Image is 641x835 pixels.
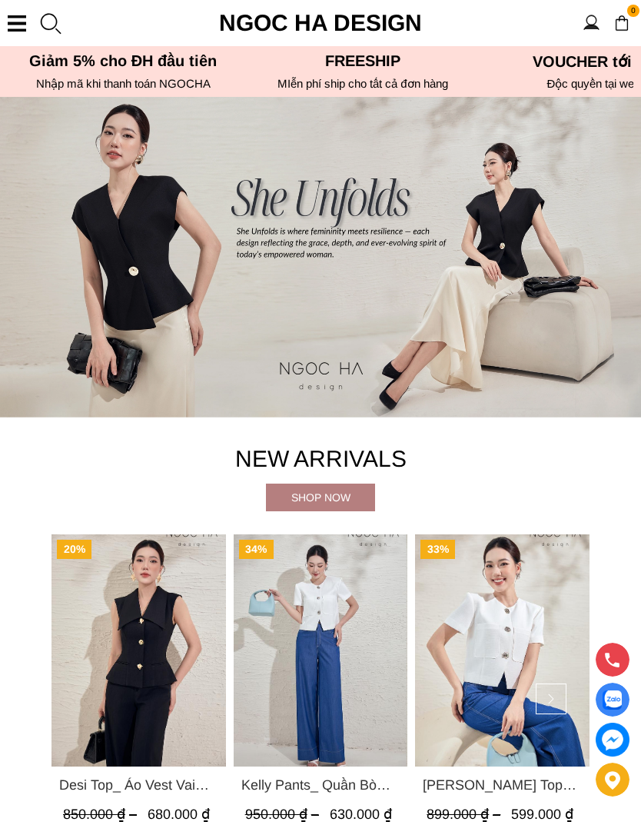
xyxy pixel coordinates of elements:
a: Product image - Desi Top_ Áo Vest Vai Chờm Đính Cúc Dáng Lửng Màu Đen A1077 [51,534,226,767]
h4: New Arrivals [51,441,590,477]
a: Link to Laura Top_ Áo Vest Cổ Tròn Dáng Suông Lửng A1079 [423,775,582,797]
img: img-CART-ICON-ksit0nf1 [613,15,630,32]
font: Freeship [325,52,400,69]
span: 0 [627,5,639,17]
a: messenger [596,723,629,757]
span: 680.000 ₫ [148,807,210,823]
font: Giảm 5% cho ĐH đầu tiên [29,52,218,69]
a: Ngoc Ha Design [205,5,436,42]
span: 899.000 ₫ [427,807,504,823]
span: Desi Top_ Áo Vest Vai Chờm Đính Cúc Dáng Lửng Màu Đen A1077 [59,775,218,797]
a: Product image - Laura Top_ Áo Vest Cổ Tròn Dáng Suông Lửng A1079 [415,534,590,767]
div: Shop now [266,489,375,506]
a: Shop now [266,484,375,511]
h6: MIễn phí ship cho tất cả đơn hàng [247,77,478,91]
span: 850.000 ₫ [63,807,141,823]
span: 950.000 ₫ [245,807,323,823]
a: Link to Kelly Pants_ Quần Bò Suông Màu Xanh Q066 [241,775,400,797]
a: Display image [596,683,629,717]
span: Kelly Pants_ Quần Bò Suông Màu Xanh Q066 [241,775,400,797]
img: Display image [603,690,622,710]
span: [PERSON_NAME] Top_ Áo Vest Cổ Tròn Dáng Suông Lửng A1079 [423,775,582,797]
span: 630.000 ₫ [330,807,392,823]
a: Product image - Kelly Pants_ Quần Bò Suông Màu Xanh Q066 [234,534,408,767]
font: Nhập mã khi thanh toán NGOCHA [36,77,211,90]
a: Link to Desi Top_ Áo Vest Vai Chờm Đính Cúc Dáng Lửng Màu Đen A1077 [59,775,218,797]
span: 599.000 ₫ [511,807,573,823]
